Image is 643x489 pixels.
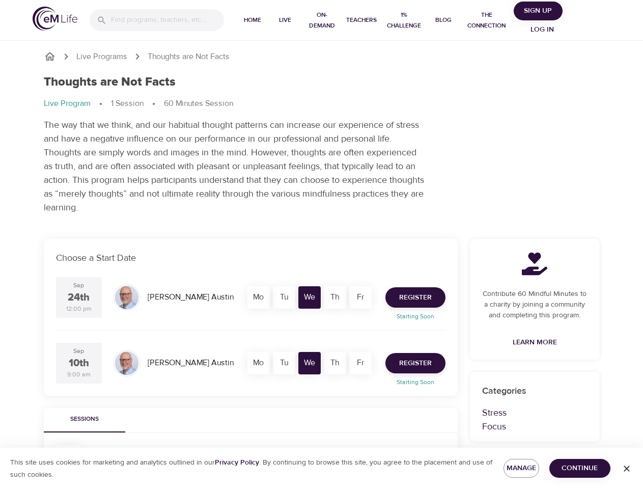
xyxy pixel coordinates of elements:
[305,10,338,31] span: On-Demand
[111,98,144,110] p: 1 Session
[215,458,259,467] a: Privacy Policy
[69,356,89,371] div: 10th
[509,333,561,352] a: Learn More
[504,459,539,478] button: Manage
[324,352,346,374] div: Th
[349,286,372,309] div: Fr
[298,286,321,309] div: We
[247,286,270,309] div: Mo
[513,336,557,349] span: Learn More
[512,462,531,475] span: Manage
[346,15,377,25] span: Teachers
[44,118,426,214] p: The way that we think, and our habitual thought patterns can increase our experience of stress an...
[111,9,224,31] input: Find programs, teachers, etc...
[399,291,432,304] span: Register
[33,7,77,31] img: logo
[50,414,119,425] span: Sessions
[73,281,84,290] div: Sep
[44,75,176,90] h1: Thoughts are Not Facts
[522,23,563,36] span: Log in
[482,406,588,420] p: Stress
[379,312,452,321] p: Starting Soon
[67,370,91,379] div: 9:00 am
[518,20,567,39] button: Log in
[66,305,92,313] div: 12:00 pm
[44,98,600,110] nav: breadcrumb
[240,15,265,25] span: Home
[464,10,510,31] span: The Connection
[273,15,297,25] span: Live
[44,98,91,110] p: Live Program
[247,352,270,374] div: Mo
[349,352,372,374] div: Fr
[164,98,233,110] p: 60 Minutes Session
[482,420,588,433] p: Focus
[76,51,127,63] a: Live Programs
[56,251,445,265] p: Choose a Start Date
[68,290,90,305] div: 24th
[144,353,238,373] div: [PERSON_NAME] Austin
[431,15,456,25] span: Blog
[273,352,295,374] div: Tu
[482,289,588,321] p: Contribute 60 Mindful Minutes to a charity by joining a community and completing this program.
[385,353,445,373] button: Register
[514,2,563,20] button: Sign Up
[385,10,423,31] span: 1% Challenge
[482,384,588,398] p: Categories
[557,462,602,475] span: Continue
[379,377,452,387] p: Starting Soon
[324,286,346,309] div: Th
[44,50,600,63] nav: breadcrumb
[385,287,445,308] button: Register
[73,347,84,356] div: Sep
[148,51,230,63] p: Thoughts are Not Facts
[399,357,432,370] span: Register
[273,286,295,309] div: Tu
[549,459,610,478] button: Continue
[298,352,321,374] div: We
[144,287,238,307] div: [PERSON_NAME] Austin
[518,5,558,17] span: Sign Up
